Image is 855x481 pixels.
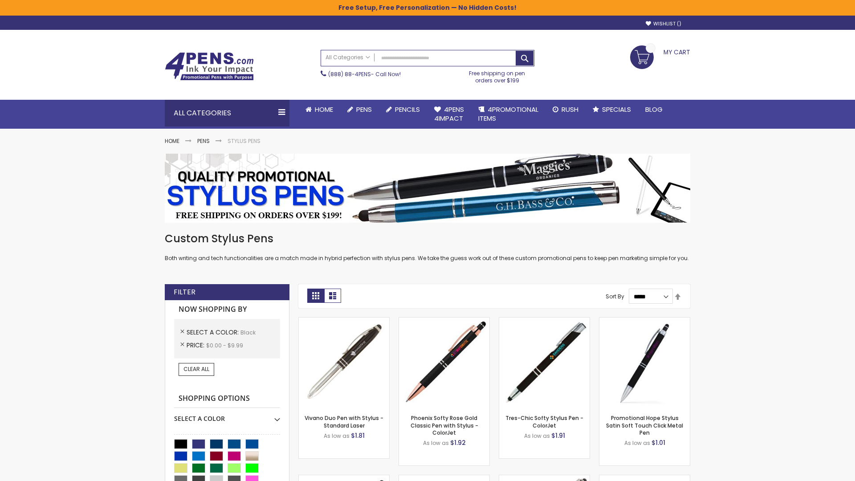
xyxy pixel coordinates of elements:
[551,431,565,440] span: $1.91
[174,300,280,319] strong: Now Shopping by
[624,439,650,447] span: As low as
[187,328,240,337] span: Select A Color
[395,105,420,114] span: Pencils
[645,105,663,114] span: Blog
[423,439,449,447] span: As low as
[606,414,683,436] a: Promotional Hope Stylus Satin Soft Touch Click Metal Pen
[165,232,690,246] h1: Custom Stylus Pens
[450,438,466,447] span: $1.92
[599,318,690,408] img: Promotional Hope Stylus Satin Soft Touch Click Metal Pen-Black
[179,363,214,375] a: Clear All
[562,105,578,114] span: Rush
[606,293,624,300] label: Sort By
[351,431,365,440] span: $1.81
[197,137,210,145] a: Pens
[499,318,590,408] img: Tres-Chic Softy Stylus Pen - ColorJet-Black
[165,154,690,223] img: Stylus Pens
[174,389,280,408] strong: Shopping Options
[546,100,586,119] a: Rush
[411,414,478,436] a: Phoenix Softy Rose Gold Classic Pen with Stylus - ColorJet
[174,287,195,297] strong: Filter
[165,100,289,126] div: All Categories
[228,137,261,145] strong: Stylus Pens
[240,329,256,336] span: Black
[307,289,324,303] strong: Grid
[328,70,401,78] span: - Call Now!
[298,100,340,119] a: Home
[165,52,254,81] img: 4Pens Custom Pens and Promotional Products
[299,318,389,408] img: Vivano Duo Pen with Stylus - Standard Laser-Black
[434,105,464,123] span: 4Pens 4impact
[165,232,690,262] div: Both writing and tech functionalities are a match made in hybrid perfection with stylus pens. We ...
[187,341,206,350] span: Price
[174,408,280,423] div: Select A Color
[460,66,535,84] div: Free shipping on pen orders over $199
[651,438,665,447] span: $1.01
[599,317,690,325] a: Promotional Hope Stylus Satin Soft Touch Click Metal Pen-Black
[638,100,670,119] a: Blog
[602,105,631,114] span: Specials
[646,20,681,27] a: Wishlist
[379,100,427,119] a: Pencils
[165,137,179,145] a: Home
[315,105,333,114] span: Home
[356,105,372,114] span: Pens
[326,54,370,61] span: All Categories
[399,317,489,325] a: Phoenix Softy Rose Gold Classic Pen with Stylus - ColorJet-Black
[183,365,209,373] span: Clear All
[427,100,471,129] a: 4Pens4impact
[206,342,243,349] span: $0.00 - $9.99
[340,100,379,119] a: Pens
[305,414,383,429] a: Vivano Duo Pen with Stylus - Standard Laser
[328,70,371,78] a: (888) 88-4PENS
[499,317,590,325] a: Tres-Chic Softy Stylus Pen - ColorJet-Black
[478,105,538,123] span: 4PROMOTIONAL ITEMS
[586,100,638,119] a: Specials
[471,100,546,129] a: 4PROMOTIONALITEMS
[399,318,489,408] img: Phoenix Softy Rose Gold Classic Pen with Stylus - ColorJet-Black
[505,414,583,429] a: Tres-Chic Softy Stylus Pen - ColorJet
[321,50,375,65] a: All Categories
[324,432,350,440] span: As low as
[299,317,389,325] a: Vivano Duo Pen with Stylus - Standard Laser-Black
[524,432,550,440] span: As low as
